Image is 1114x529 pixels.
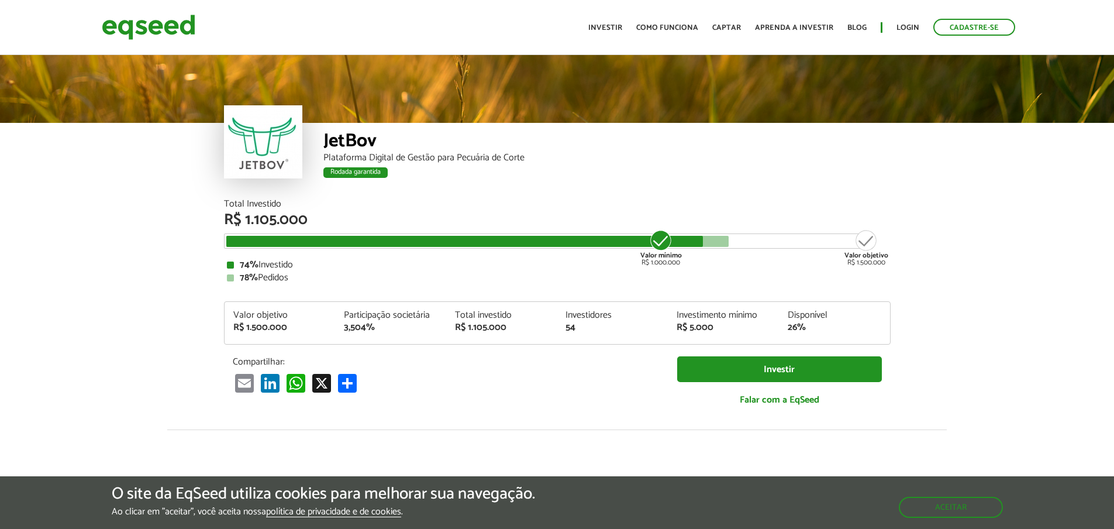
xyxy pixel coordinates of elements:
strong: Valor mínimo [640,250,682,261]
h5: O site da EqSeed utiliza cookies para melhorar sua navegação. [112,485,535,503]
div: Pedidos [227,273,888,283]
div: R$ 1.500.000 [844,229,888,266]
img: EqSeed [102,12,195,43]
p: Ao clicar em "aceitar", você aceita nossa . [112,506,535,517]
a: Email [233,373,256,393]
a: Cadastre-se [933,19,1015,36]
div: Disponível [788,311,881,320]
div: Investido [227,260,888,270]
div: Total Investido [224,200,891,209]
button: Aceitar [899,497,1003,518]
a: política de privacidade e de cookies [266,507,401,517]
a: Como funciona [636,24,698,32]
a: Investir [588,24,622,32]
a: Compartilhar [336,373,359,393]
strong: Valor objetivo [844,250,888,261]
a: Aprenda a investir [755,24,833,32]
div: R$ 1.000.000 [639,229,683,266]
div: 3,504% [344,323,437,332]
div: JetBov [323,132,891,153]
strong: 74% [240,257,258,273]
div: Rodada garantida [323,167,388,178]
a: WhatsApp [284,373,308,393]
div: 26% [788,323,881,332]
div: Total investido [455,311,549,320]
a: Investir [677,356,882,383]
a: Falar com a EqSeed [677,388,882,412]
div: Plataforma Digital de Gestão para Pecuária de Corte [323,153,891,163]
div: 54 [565,323,659,332]
div: R$ 1.500.000 [233,323,327,332]
div: R$ 1.105.000 [224,212,891,228]
a: Login [896,24,919,32]
p: Compartilhar: [233,356,660,367]
strong: 78% [240,270,258,286]
a: LinkedIn [258,373,282,393]
div: R$ 1.105.000 [455,323,549,332]
div: Investimento mínimo [677,311,770,320]
div: Participação societária [344,311,437,320]
a: Captar [712,24,741,32]
div: Investidores [565,311,659,320]
a: X [310,373,333,393]
div: R$ 5.000 [677,323,770,332]
div: Valor objetivo [233,311,327,320]
a: Blog [847,24,867,32]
